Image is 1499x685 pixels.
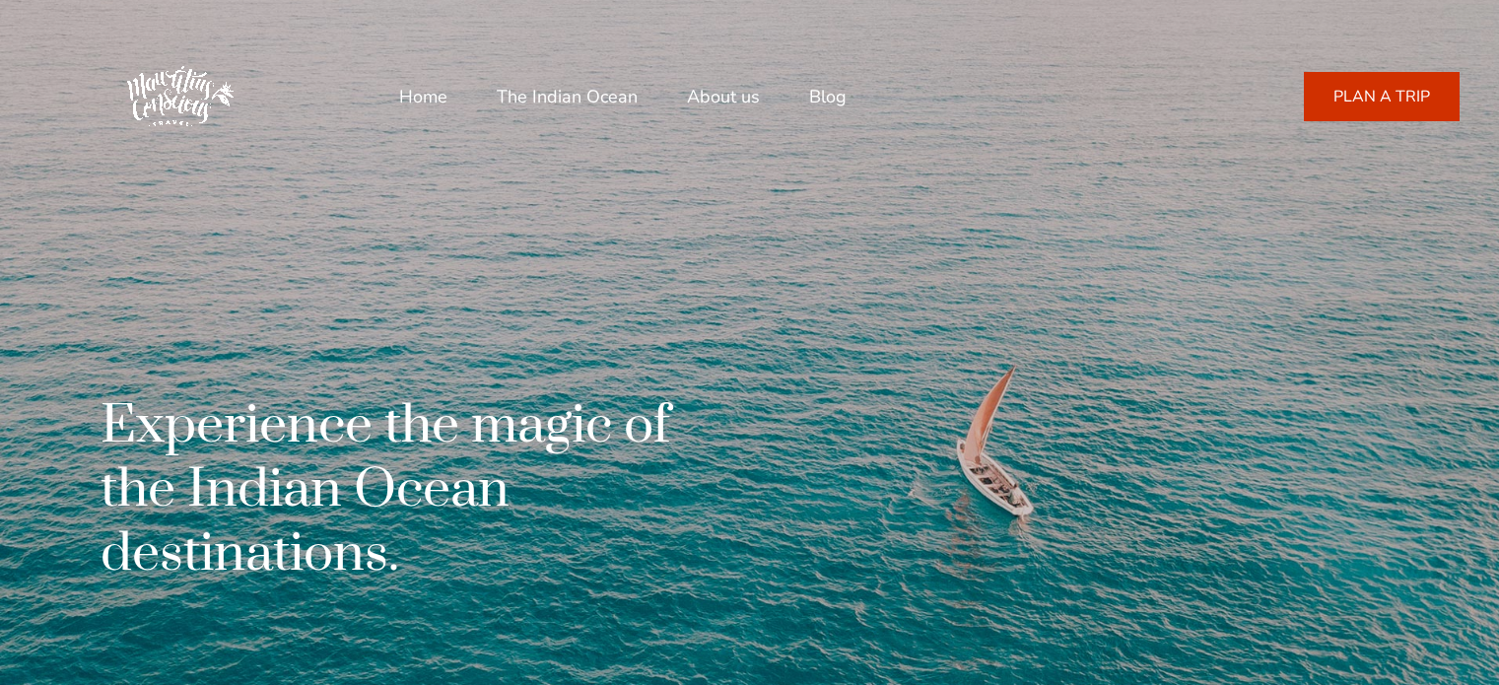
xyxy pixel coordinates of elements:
[687,73,760,120] a: About us
[497,73,638,120] a: The Indian Ocean
[101,394,697,586] h1: Experience the magic of the Indian Ocean destinations.
[809,73,847,120] a: Blog
[399,73,447,120] a: Home
[1304,72,1460,121] a: PLAN A TRIP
